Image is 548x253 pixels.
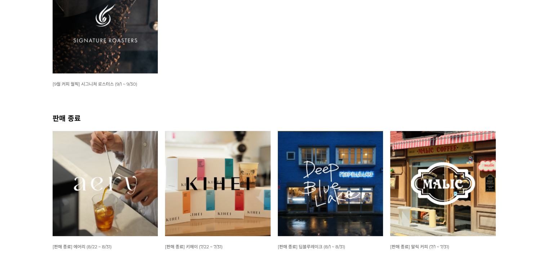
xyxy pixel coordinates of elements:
span: 대화 [66,213,75,219]
img: 7월 커피 스몰 월픽 키헤이 [165,131,271,236]
a: [판매 종료] 키헤이 (7/22 ~ 7/31) [165,244,223,249]
span: 홈 [23,213,27,218]
a: 설정 [93,202,138,220]
a: [판매 종료] 딥블루레이크 (8/1 ~ 8/31) [278,244,345,249]
span: 설정 [111,213,120,218]
a: 대화 [48,202,93,220]
a: 홈 [2,202,48,220]
img: 7월 커피 월픽 말릭커피 [390,131,496,236]
a: [판매 종료] 에어리 (8/22 ~ 8/31) [53,244,112,249]
img: 8월 커피 월픽 딥블루레이크 [278,131,383,236]
a: [9월 커피 월픽] 시그니쳐 로스터스 (9/1 ~ 9/30) [53,81,137,87]
img: 8월 커피 스몰 월픽 에어리 [53,131,158,236]
a: [판매 종료] 말릭 커피 (7/1 ~ 7/31) [390,244,449,249]
h2: 판매 종료 [53,113,496,123]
